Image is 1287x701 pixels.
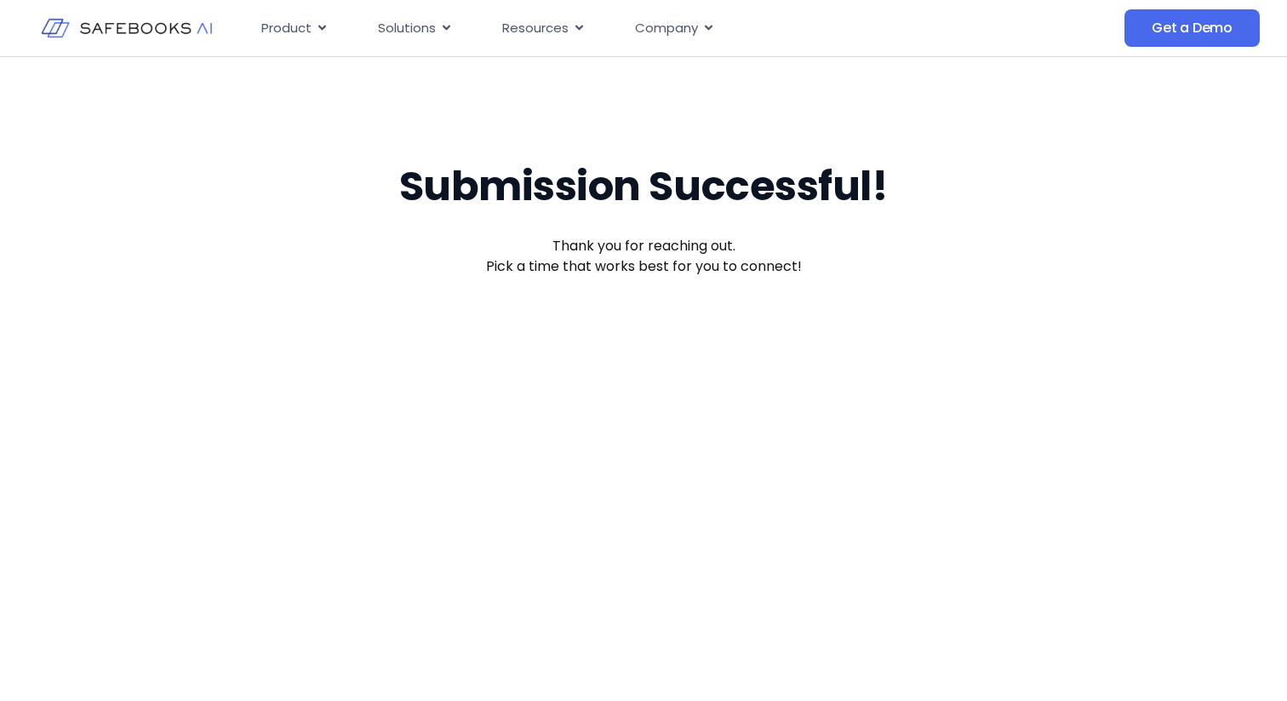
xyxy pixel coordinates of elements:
[1152,20,1233,37] span: Get a Demo
[248,12,980,45] div: Menu Toggle
[378,19,436,38] span: Solutions
[261,19,312,38] span: Product
[248,12,980,45] nav: Menu
[502,19,569,38] span: Resources
[1124,9,1260,47] a: Get a Demo
[486,236,802,277] p: Thank you for reaching out. Pick a time that works best for you to connect!
[635,19,698,38] span: Company
[399,163,888,210] h2: Submission Successful!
